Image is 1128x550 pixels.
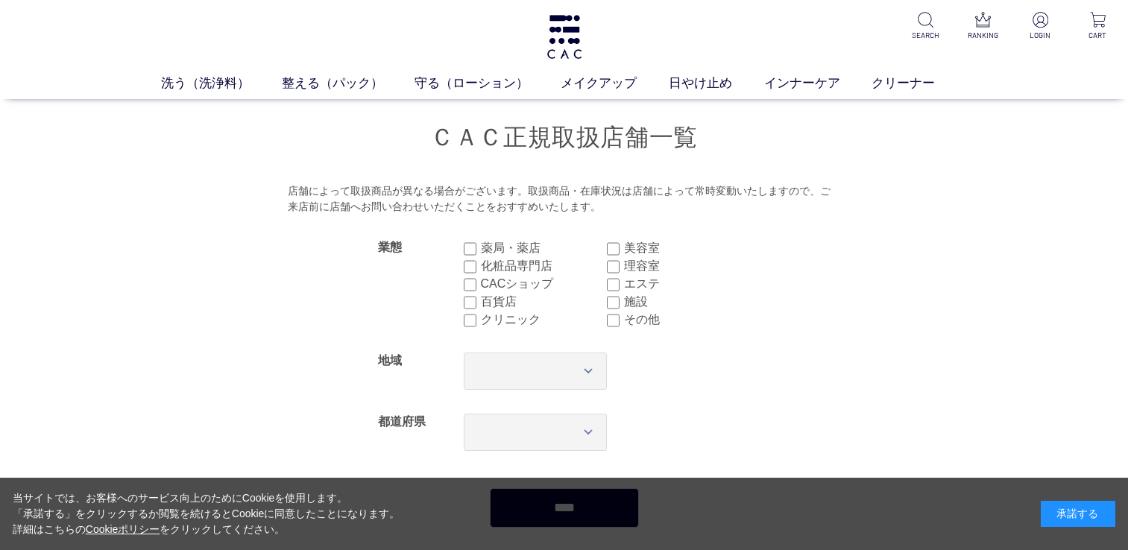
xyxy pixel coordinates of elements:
[378,241,402,253] label: 業態
[669,74,764,93] a: 日やけ止め
[764,74,872,93] a: インナーケア
[1080,30,1116,41] p: CART
[481,293,607,311] label: 百貨店
[907,30,944,41] p: SEARCH
[192,121,937,154] h1: ＣＡＣ正規取扱店舗一覧
[965,12,1001,41] a: RANKING
[1022,12,1059,41] a: LOGIN
[965,30,1001,41] p: RANKING
[481,275,607,293] label: CACショップ
[481,239,607,257] label: 薬局・薬店
[624,293,750,311] label: 施設
[161,74,282,93] a: 洗う（洗浄料）
[872,74,967,93] a: クリーナー
[561,74,669,93] a: メイクアップ
[13,490,400,537] div: 当サイトでは、お客様へのサービス向上のためにCookieを使用します。 「承諾する」をクリックするか閲覧を続けるとCookieに同意したことになります。 詳細はこちらの をクリックしてください。
[1022,30,1059,41] p: LOGIN
[481,257,607,275] label: 化粧品専門店
[378,354,402,367] label: 地域
[1080,12,1116,41] a: CART
[1041,501,1115,527] div: 承諾する
[378,415,426,428] label: 都道府県
[545,15,584,59] img: logo
[282,74,415,93] a: 整える（パック）
[907,12,944,41] a: SEARCH
[624,257,750,275] label: 理容室
[481,311,607,329] label: クリニック
[624,311,750,329] label: その他
[86,523,160,535] a: Cookieポリシー
[415,74,561,93] a: 守る（ローション）
[624,239,750,257] label: 美容室
[288,183,840,215] div: 店舗によって取扱商品が異なる場合がございます。取扱商品・在庫状況は店舗によって常時変動いたしますので、ご来店前に店舗へお問い合わせいただくことをおすすめいたします。
[624,275,750,293] label: エステ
